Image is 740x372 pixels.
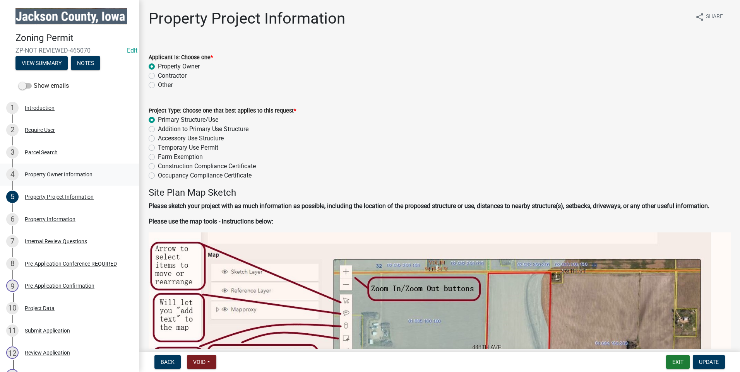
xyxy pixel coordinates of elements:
label: Primary Structure/Use [158,115,218,125]
button: Notes [71,56,100,70]
label: Contractor [158,71,187,80]
label: Temporary Use Permit [158,143,218,152]
span: Update [699,359,719,365]
a: Edit [127,47,137,54]
button: Back [154,355,181,369]
wm-modal-confirm: Notes [71,60,100,67]
div: Property Owner Information [25,172,92,177]
div: 3 [6,146,19,159]
div: 10 [6,302,19,314]
div: Introduction [25,105,55,111]
div: 9 [6,280,19,292]
span: Share [706,12,723,22]
div: 11 [6,324,19,337]
div: 12 [6,346,19,359]
div: Submit Application [25,328,70,333]
label: Accessory Use Structure [158,134,224,143]
div: 2 [6,124,19,136]
wm-modal-confirm: Edit Application Number [127,47,137,54]
label: Applicant Is: Choose one [149,55,213,60]
div: 1 [6,102,19,114]
div: 4 [6,168,19,181]
button: Update [693,355,725,369]
button: shareShare [689,9,729,24]
div: Property Information [25,217,75,222]
div: Project Data [25,305,55,311]
h4: Zoning Permit [15,32,133,44]
div: Pre-Application Conference REQUIRED [25,261,117,266]
strong: Please use the map tools - instructions below: [149,218,273,225]
label: Farm Exemption [158,152,203,162]
wm-modal-confirm: Summary [15,60,68,67]
span: Back [161,359,175,365]
span: ZP-NOT REVIEWED-465070 [15,47,124,54]
div: Require User [25,127,55,133]
div: Review Application [25,350,70,355]
img: Jackson County, Iowa [15,8,127,24]
label: Addition to Primary Use Structure [158,125,248,134]
div: Internal Review Questions [25,239,87,244]
label: Occupancy Compliance Certificate [158,171,252,180]
label: Project Type: Choose one that best applies to this request [149,108,296,114]
i: share [695,12,704,22]
div: Parcel Search [25,150,58,155]
button: Void [187,355,216,369]
h4: Site Plan Map Sketch [149,187,731,198]
div: Property Project Information [25,194,94,200]
div: Pre-Application Confirmation [25,283,94,288]
label: Other [158,80,173,90]
div: 5 [6,191,19,203]
div: 6 [6,213,19,225]
div: 8 [6,258,19,270]
label: Show emails [19,81,69,90]
div: 7 [6,235,19,247]
label: Property Owner [158,62,200,71]
label: Construction Compliance Certificate [158,162,256,171]
button: Exit [666,355,690,369]
h1: Property Project Information [149,9,345,28]
span: Void [193,359,206,365]
strong: Please sketch your project with as much information as possible, including the location of the pr... [149,202,709,210]
button: View Summary [15,56,68,70]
